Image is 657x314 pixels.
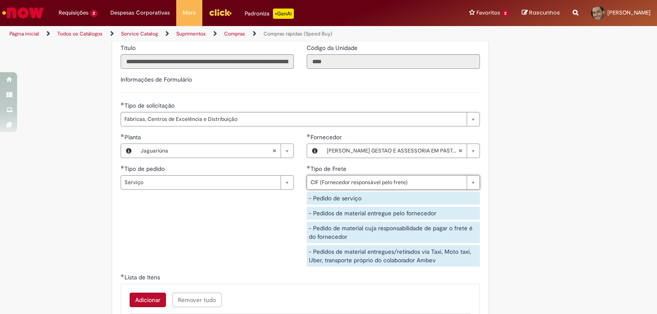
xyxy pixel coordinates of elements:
span: More [183,9,196,17]
a: Compras [224,30,245,37]
span: Obrigatório Preenchido [307,165,311,169]
span: Serviço [124,176,276,189]
div: - Pedidos de material entregues/retirados via Taxi, Moto taxi, Uber, transporte próprio do colabo... [307,245,480,267]
span: Favoritos [476,9,500,17]
label: Somente leitura - Título [121,44,137,52]
span: Tipo de pedido [124,165,166,173]
abbr: Limpar campo Fornecedor [454,144,467,158]
ul: Trilhas de página [6,26,432,42]
img: click_logo_yellow_360x200.png [209,6,232,19]
span: 2 [90,10,98,17]
div: Padroniza [245,9,294,19]
span: CIF (Fornecedor responsável pelo frete) [311,176,462,189]
span: Rascunhos [529,9,560,17]
a: Suprimentos [176,30,206,37]
span: Obrigatório Preenchido [121,134,124,137]
label: Somente leitura - Código da Unidade [307,44,359,52]
span: Obrigatório Preenchido [307,134,311,137]
abbr: Limpar campo Planta [268,144,281,158]
span: 2 [502,10,509,17]
button: Add a row for Lista de Itens [130,293,166,307]
a: JaguariúnaLimpar campo Planta [136,144,293,158]
span: [PERSON_NAME] [607,9,651,16]
span: Despesas Corporativas [110,9,170,17]
img: ServiceNow [1,4,45,21]
p: +GenAi [273,9,294,19]
span: Obrigatório Preenchido [121,274,124,277]
button: Planta, Visualizar este registro Jaguariúna [121,144,136,158]
span: Tipo de Frete [311,165,348,173]
span: Jaguariúna [141,144,272,158]
span: Obrigatório Preenchido [121,102,124,106]
span: Planta [124,133,142,141]
span: Fábricas, Centros de Excelência e Distribuição [124,112,462,126]
label: Informações de Formulário [121,76,192,83]
span: Tipo de solicitação [124,102,176,109]
div: - Pedido de material cuja responsabilidade de pagar o frete é do fornecedor [307,222,480,243]
button: Fornecedor , Visualizar este registro GAPPI GESTAO E ASSESSORIA EM PASTAG [307,144,323,158]
span: Requisições [59,9,89,17]
div: - Pedidos de material entregue pelo fornecedor [307,207,480,220]
span: Lista de Itens [124,273,162,281]
a: Compras rápidas (Speed Buy) [263,30,332,37]
input: Código da Unidade [307,54,480,69]
div: - Pedido de serviço [307,192,480,205]
a: Todos os Catálogos [57,30,103,37]
a: [PERSON_NAME] GESTAO E ASSESSORIA EM PASTAGLimpar campo Fornecedor [323,144,479,158]
a: Service Catalog [121,30,158,37]
a: Página inicial [9,30,39,37]
a: Rascunhos [522,9,560,17]
span: [PERSON_NAME] GESTAO E ASSESSORIA EM PASTAG [327,144,458,158]
span: Obrigatório Preenchido [121,165,124,169]
span: Fornecedor [311,133,343,141]
input: Título [121,54,294,69]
